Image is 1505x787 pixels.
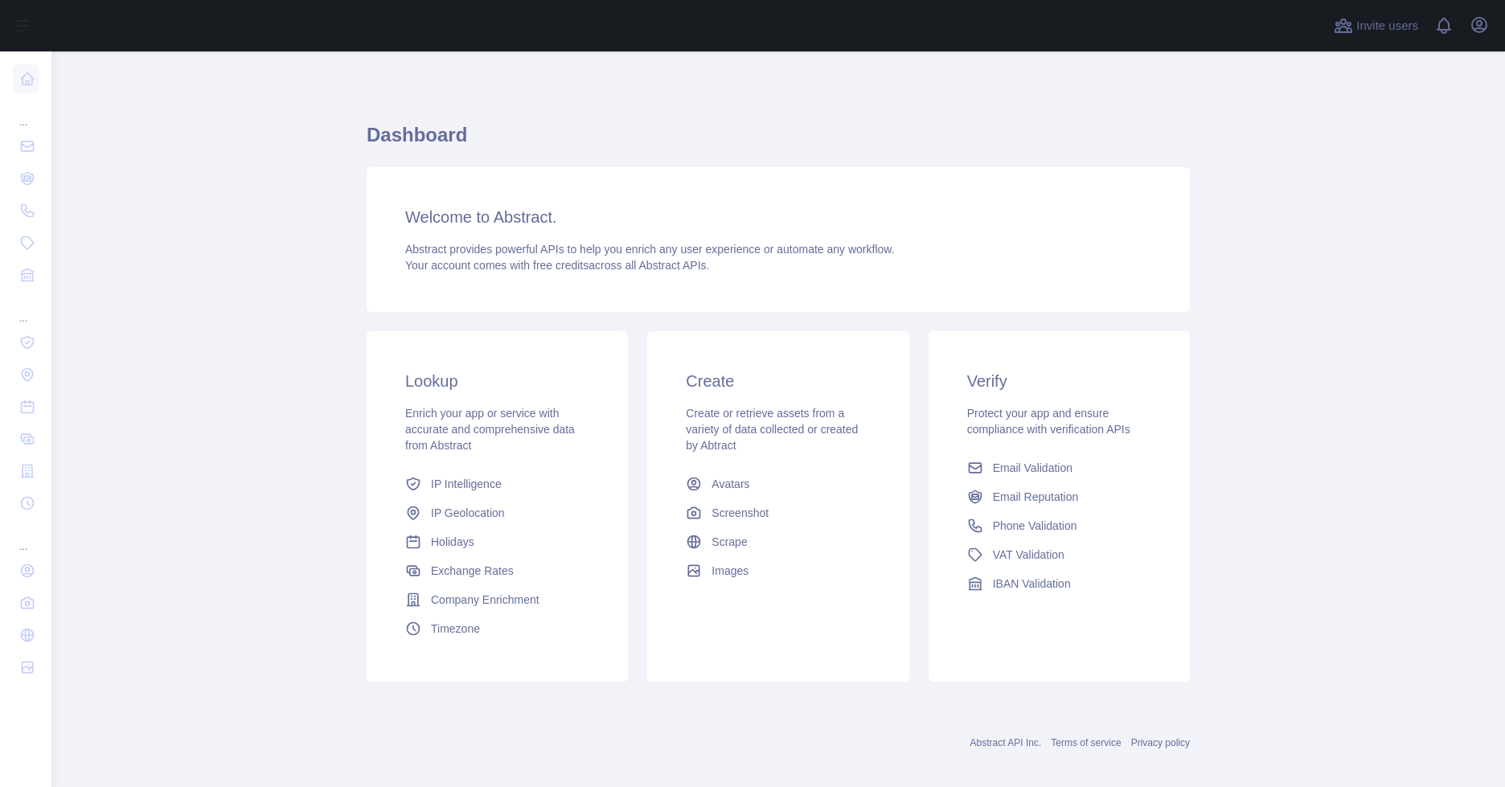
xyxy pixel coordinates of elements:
[993,547,1064,563] span: VAT Validation
[1131,737,1190,748] a: Privacy policy
[967,407,1130,436] span: Protect your app and ensure compliance with verification APIs
[961,540,1158,569] a: VAT Validation
[1051,737,1121,748] a: Terms of service
[399,556,596,585] a: Exchange Rates
[431,592,539,608] span: Company Enrichment
[431,563,514,579] span: Exchange Rates
[405,407,575,452] span: Enrich your app or service with accurate and comprehensive data from Abstract
[961,569,1158,598] a: IBAN Validation
[367,122,1190,161] h1: Dashboard
[399,614,596,643] a: Timezone
[431,534,474,550] span: Holidays
[993,489,1079,505] span: Email Reputation
[686,370,870,392] h3: Create
[431,621,480,637] span: Timezone
[13,293,39,325] div: ...
[993,460,1072,476] span: Email Validation
[679,527,876,556] a: Scrape
[967,370,1151,392] h3: Verify
[405,259,709,272] span: Your account comes with across all Abstract APIs.
[961,453,1158,482] a: Email Validation
[405,206,1151,228] h3: Welcome to Abstract.
[711,505,769,521] span: Screenshot
[970,737,1042,748] a: Abstract API Inc.
[679,469,876,498] a: Avatars
[993,518,1077,534] span: Phone Validation
[399,469,596,498] a: IP Intelligence
[686,407,858,452] span: Create or retrieve assets from a variety of data collected or created by Abtract
[711,563,748,579] span: Images
[711,476,749,492] span: Avatars
[431,505,505,521] span: IP Geolocation
[961,511,1158,540] a: Phone Validation
[679,556,876,585] a: Images
[993,576,1071,592] span: IBAN Validation
[1331,13,1421,39] button: Invite users
[399,498,596,527] a: IP Geolocation
[405,243,895,256] span: Abstract provides powerful APIs to help you enrich any user experience or automate any workflow.
[399,527,596,556] a: Holidays
[711,534,747,550] span: Scrape
[399,585,596,614] a: Company Enrichment
[431,476,502,492] span: IP Intelligence
[1356,17,1418,35] span: Invite users
[13,96,39,129] div: ...
[533,259,588,272] span: free credits
[13,521,39,553] div: ...
[405,370,589,392] h3: Lookup
[679,498,876,527] a: Screenshot
[961,482,1158,511] a: Email Reputation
